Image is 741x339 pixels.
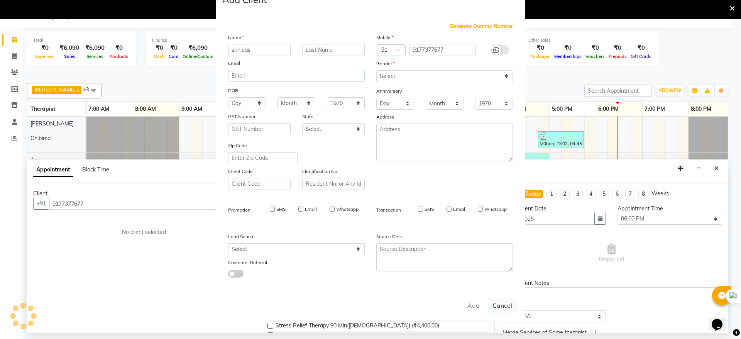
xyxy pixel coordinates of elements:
span: Generate Dummy Number [450,22,513,30]
label: DOB [228,87,238,94]
input: Mobile [409,44,476,56]
label: Anniversary [376,88,402,95]
label: Transaction [376,207,401,214]
input: GST Number [228,123,291,135]
label: Mobile [376,34,393,41]
label: Whatsapp [336,206,359,213]
label: Address [376,114,394,120]
label: Name [228,34,244,41]
input: Enter Zip Code [228,152,298,164]
label: Customer Referral [228,259,267,266]
label: Email [453,206,465,213]
input: Client Code [228,178,291,190]
label: Gender [376,60,395,67]
label: Lead Source [228,233,255,240]
label: SMS [425,206,434,213]
label: Zip Code [228,142,247,149]
label: SMS [276,206,286,213]
input: First Name [228,44,291,56]
label: Email [228,60,240,67]
input: Resident No. or Any Id [302,178,365,190]
label: GST Number [228,113,255,120]
button: Cancel [487,298,517,313]
label: State [302,113,313,120]
label: Whatsapp [484,206,507,213]
input: Last Name [302,44,365,56]
label: Email [305,206,317,213]
input: Email [228,70,365,82]
label: Source Desc [376,233,403,240]
label: Client Code [228,168,253,175]
label: Identification No. [302,168,338,175]
label: Promotion [228,207,250,214]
